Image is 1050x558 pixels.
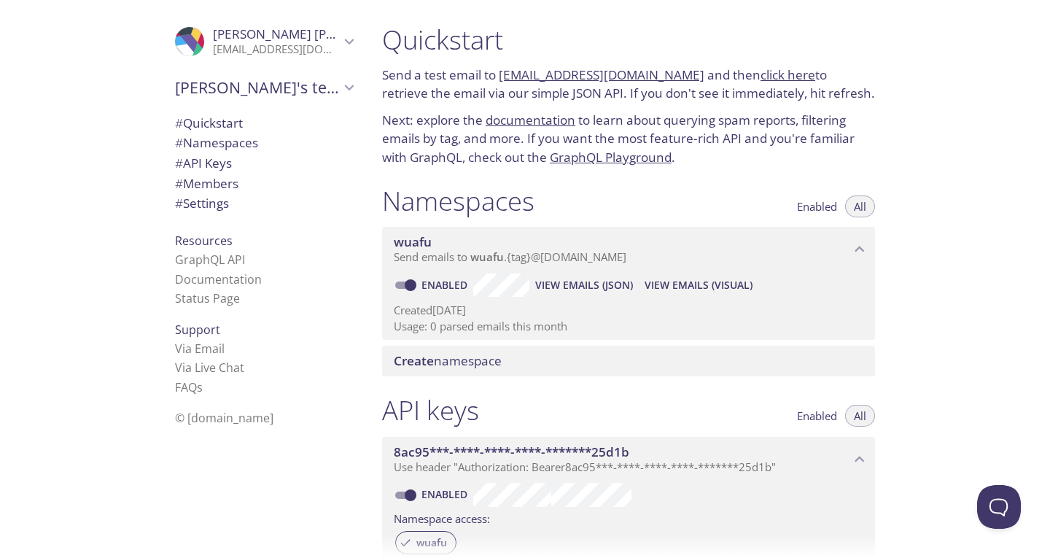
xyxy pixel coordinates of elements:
[175,115,243,131] span: Quickstart
[382,66,875,103] p: Send a test email to and then to retrieve the email via our simple JSON API. If you don't see it ...
[382,394,479,427] h1: API keys
[175,115,183,131] span: #
[382,185,534,217] h1: Namespaces
[395,531,456,554] div: wuafu
[175,341,225,357] a: Via Email
[535,276,633,294] span: View Emails (JSON)
[163,193,365,214] div: Team Settings
[788,195,846,217] button: Enabled
[163,153,365,174] div: API Keys
[382,346,875,376] div: Create namespace
[382,227,875,272] div: wuafu namespace
[163,18,365,66] div: Tanmay Singhal
[175,175,183,192] span: #
[550,149,672,166] a: GraphQL Playground
[419,278,473,292] a: Enabled
[470,249,504,264] span: wuafu
[529,274,639,297] button: View Emails (JSON)
[175,195,183,212] span: #
[163,69,365,106] div: Tanmay's team
[175,175,238,192] span: Members
[382,111,875,167] p: Next: explore the to learn about querying spam reports, filtering emails by tag, and more. If you...
[175,134,258,151] span: Namespaces
[163,174,365,194] div: Members
[486,112,575,128] a: documentation
[175,271,262,287] a: Documentation
[175,155,232,171] span: API Keys
[394,352,434,369] span: Create
[175,322,220,338] span: Support
[394,319,863,334] p: Usage: 0 parsed emails this month
[163,133,365,153] div: Namespaces
[175,195,229,212] span: Settings
[419,487,473,501] a: Enabled
[394,352,502,369] span: namespace
[197,379,203,395] span: s
[394,507,490,528] label: Namespace access:
[213,26,413,42] span: [PERSON_NAME] [PERSON_NAME]
[977,485,1021,529] iframe: Help Scout Beacon - Open
[394,249,626,264] span: Send emails to . {tag} @[DOMAIN_NAME]
[175,290,240,306] a: Status Page
[175,360,244,376] a: Via Live Chat
[175,134,183,151] span: #
[645,276,752,294] span: View Emails (Visual)
[639,274,758,297] button: View Emails (Visual)
[394,233,432,250] span: wuafu
[175,379,203,395] a: FAQ
[213,42,340,57] p: [EMAIL_ADDRESS][DOMAIN_NAME]
[761,66,815,83] a: click here
[163,113,365,133] div: Quickstart
[175,233,233,249] span: Resources
[499,66,704,83] a: [EMAIL_ADDRESS][DOMAIN_NAME]
[845,405,875,427] button: All
[382,23,875,56] h1: Quickstart
[175,77,340,98] span: [PERSON_NAME]'s team
[394,303,863,318] p: Created [DATE]
[788,405,846,427] button: Enabled
[175,252,245,268] a: GraphQL API
[845,195,875,217] button: All
[175,410,273,426] span: © [DOMAIN_NAME]
[175,155,183,171] span: #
